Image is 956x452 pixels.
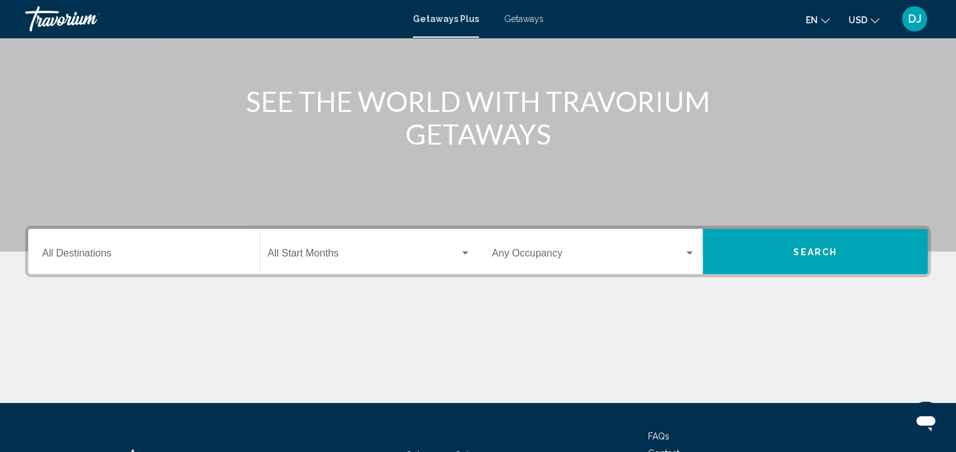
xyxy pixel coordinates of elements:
[648,431,669,441] a: FAQs
[906,402,946,442] iframe: Кнопка запуска окна обмена сообщениями
[25,6,400,31] a: Travorium
[849,11,879,29] button: Change currency
[806,15,818,25] span: en
[898,6,931,32] button: User Menu
[849,15,867,25] span: USD
[793,247,837,257] span: Search
[806,11,830,29] button: Change language
[703,229,928,274] button: Search
[504,14,544,24] a: Getaways
[243,85,714,150] h1: SEE THE WORLD WITH TRAVORIUM GETAWAYS
[908,13,921,25] span: DJ
[28,229,928,274] div: Search widget
[413,14,479,24] a: Getaways Plus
